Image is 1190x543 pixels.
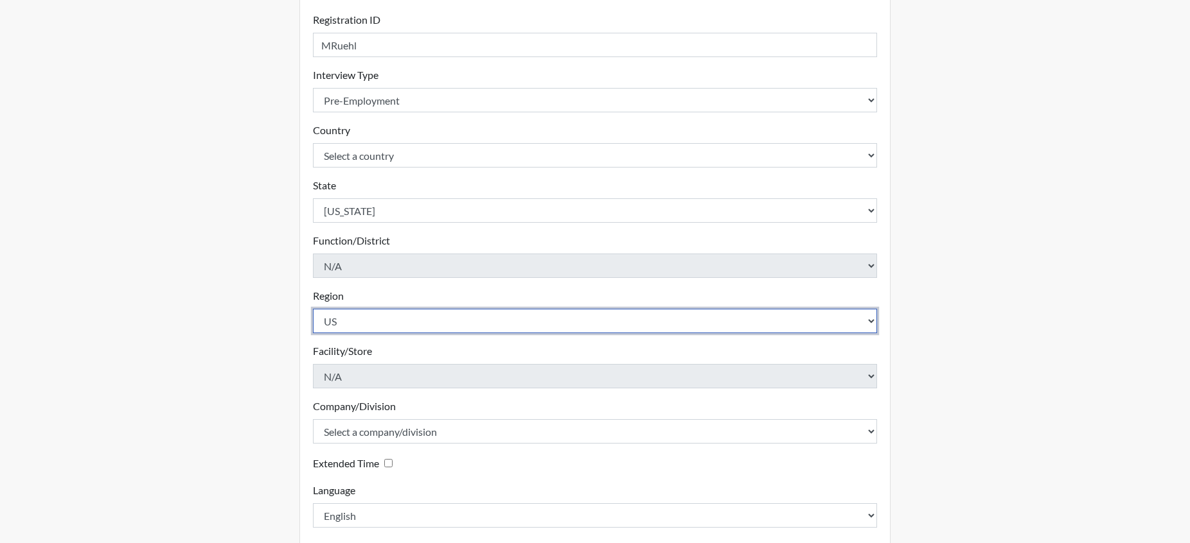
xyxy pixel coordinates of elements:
label: Country [313,123,350,138]
label: Company/Division [313,399,396,414]
label: Registration ID [313,12,380,28]
label: Extended Time [313,456,379,471]
label: Function/District [313,233,390,248]
label: Interview Type [313,67,378,83]
div: Checking this box will provide the interviewee with an accomodation of extra time to answer each ... [313,454,398,472]
label: Region [313,288,344,304]
label: Facility/Store [313,343,372,359]
label: Language [313,483,355,498]
label: State [313,178,336,193]
input: Insert a Registration ID, which needs to be a unique alphanumeric value for each interviewee [313,33,877,57]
